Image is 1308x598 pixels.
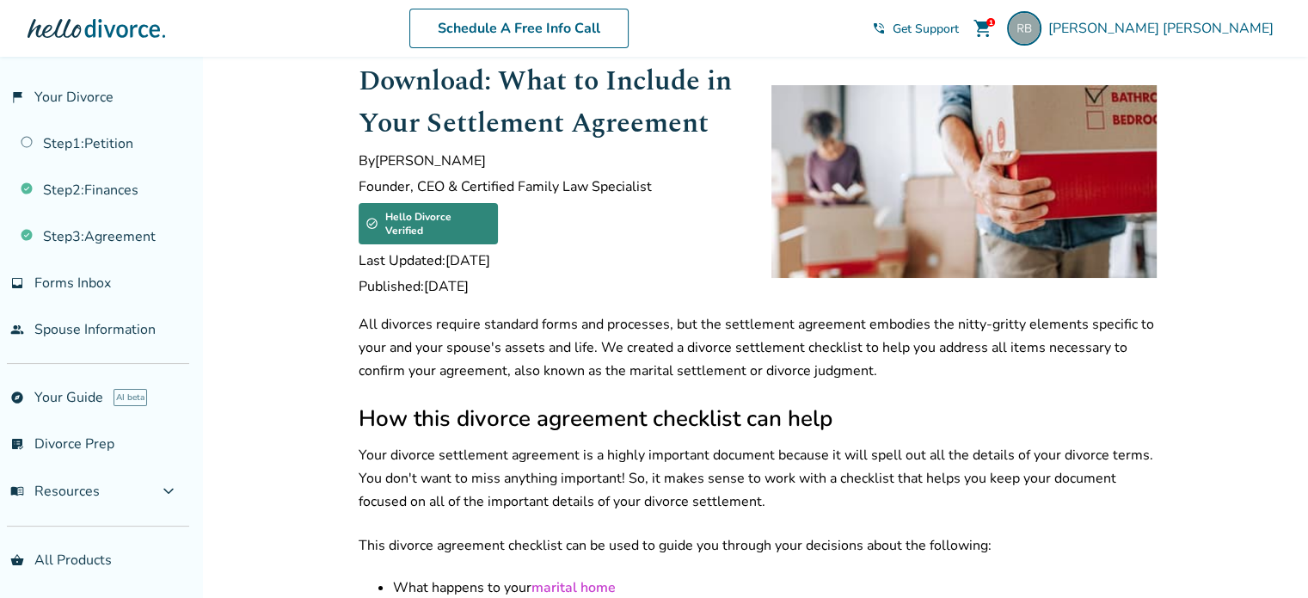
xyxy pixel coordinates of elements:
p: Your divorce settlement agreement is a highly important document because it will spell out all th... [359,444,1157,514]
span: AI beta [114,389,147,406]
iframe: Chat Widget [1222,515,1308,598]
h2: How this divorce agreement checklist can help [359,404,1157,434]
li: What happens to your [393,578,1157,597]
span: [PERSON_NAME] [PERSON_NAME] [1048,19,1280,38]
span: Resources [10,482,100,501]
span: list_alt_check [10,437,24,451]
span: Founder, CEO & Certified Family Law Specialist [359,177,744,196]
p: All divorces require standard forms and processes, but the settlement agreement embodies the nitt... [359,313,1157,383]
span: flag_2 [10,90,24,104]
span: Get Support [893,21,959,37]
span: expand_more [158,481,179,502]
div: Hello Divorce Verified [359,203,498,244]
p: This divorce agreement checklist can be used to guide you through your decisions about the follow... [359,534,1157,558]
span: Last Updated: [DATE] [359,251,744,270]
span: Published: [DATE] [359,277,744,296]
span: phone_in_talk [872,22,886,35]
span: people [10,323,24,336]
img: people carrying moving boxes after dividing property [771,85,1157,278]
img: ritesh.banerjee@gmail.com [1007,11,1041,46]
span: By [PERSON_NAME] [359,151,744,170]
a: marital home [531,578,616,597]
a: Schedule A Free Info Call [409,9,629,48]
span: shopping_cart [973,18,993,39]
div: 1 [986,18,995,27]
a: phone_in_talkGet Support [872,21,959,37]
span: menu_book [10,484,24,498]
span: Forms Inbox [34,274,111,293]
span: explore [10,391,24,404]
span: inbox [10,276,24,290]
h1: Download: What to Include in Your Settlement Agreement [359,60,744,145]
span: shopping_basket [10,553,24,567]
